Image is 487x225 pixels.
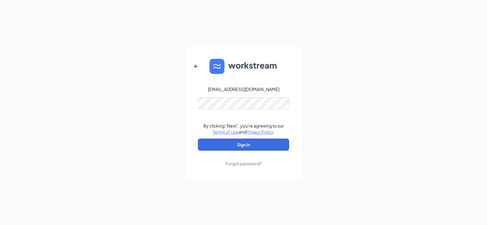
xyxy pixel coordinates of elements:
[208,86,279,92] div: [EMAIL_ADDRESS][DOMAIN_NAME]
[246,129,273,135] a: Privacy Policy
[213,129,239,135] a: Terms of Use
[226,151,262,167] a: Forgot password?
[226,160,262,167] div: Forgot password?
[209,59,278,74] img: WS logo and Workstream text
[192,63,200,70] svg: ArrowLeftNew
[198,139,289,151] button: Sign In
[203,123,284,135] div: By clicking "Next", you're agreeing to our and .
[189,59,203,74] button: ArrowLeftNew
